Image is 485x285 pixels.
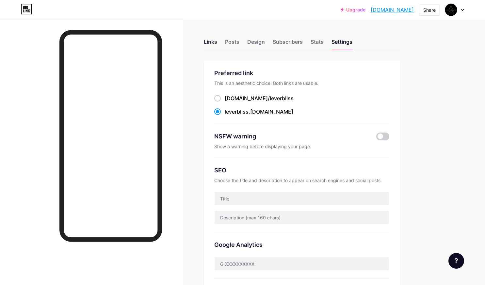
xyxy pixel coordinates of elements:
div: SEO [214,166,389,175]
div: Design [247,38,265,50]
div: Show a warning before displaying your page. [214,143,389,150]
div: Settings [331,38,352,50]
div: Google Analytics [214,240,389,249]
div: This is an aesthetic choice. Both links are usable. [214,80,389,87]
input: Title [215,192,389,205]
a: Upgrade [341,7,365,12]
div: Choose the title and description to appear on search engines and social posts. [214,177,389,184]
span: leverbliss [270,95,294,102]
span: leverbliss [225,108,249,115]
div: Posts [225,38,239,50]
input: G-XXXXXXXXXX [215,257,389,270]
div: [DOMAIN_NAME]/ [225,94,294,102]
div: .[DOMAIN_NAME] [225,108,293,116]
img: lextase [445,4,457,16]
div: Links [204,38,217,50]
div: Stats [311,38,324,50]
input: Description (max 160 chars) [215,211,389,224]
a: [DOMAIN_NAME] [371,6,414,14]
div: Subscribers [273,38,303,50]
div: Preferred link [214,69,389,77]
div: NSFW warning [214,132,367,141]
div: Share [423,7,436,13]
